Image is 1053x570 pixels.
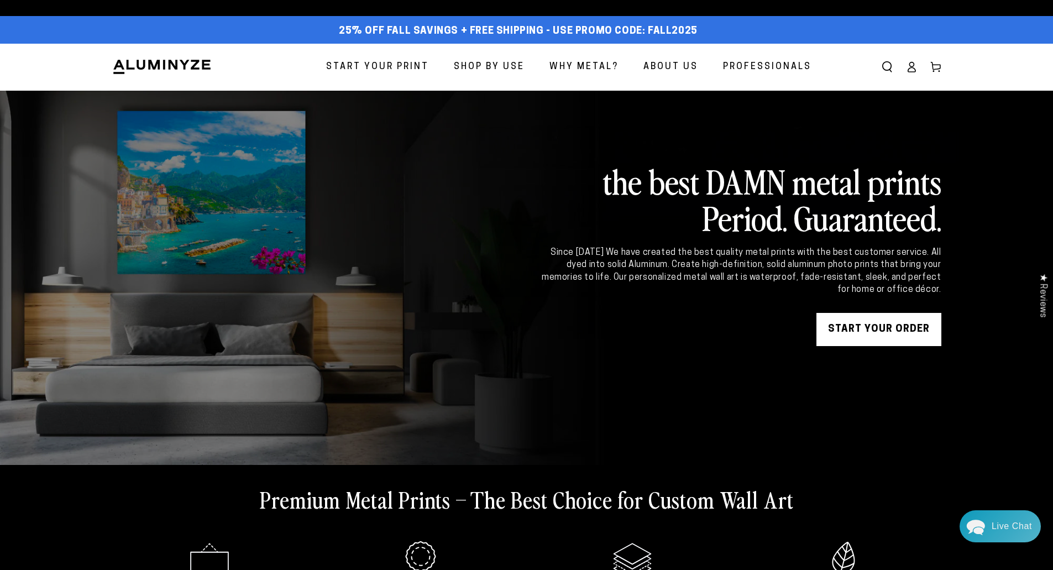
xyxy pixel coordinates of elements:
[260,485,794,514] h2: Premium Metal Prints – The Best Choice for Custom Wall Art
[454,59,525,75] span: Shop By Use
[992,510,1032,542] div: Contact Us Directly
[1032,265,1053,326] div: Click to open Judge.me floating reviews tab
[715,53,820,82] a: Professionals
[723,59,811,75] span: Professionals
[540,163,941,236] h2: the best DAMN metal prints Period. Guaranteed.
[875,55,899,79] summary: Search our site
[339,25,698,38] span: 25% off FALL Savings + Free Shipping - Use Promo Code: FALL2025
[326,59,429,75] span: Start Your Print
[643,59,698,75] span: About Us
[318,53,437,82] a: Start Your Print
[960,510,1041,542] div: Chat widget toggle
[446,53,533,82] a: Shop By Use
[549,59,619,75] span: Why Metal?
[635,53,706,82] a: About Us
[541,53,627,82] a: Why Metal?
[816,313,941,346] a: START YOUR Order
[540,247,941,296] div: Since [DATE] We have created the best quality metal prints with the best customer service. All dy...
